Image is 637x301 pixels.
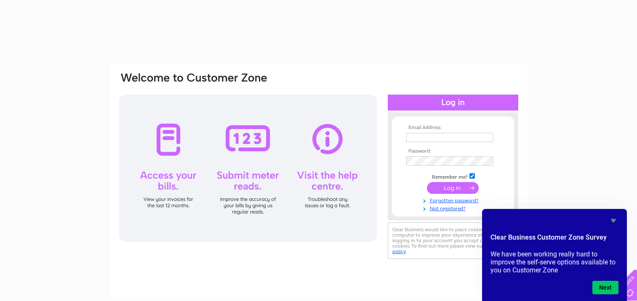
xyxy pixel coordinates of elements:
button: Next question [592,281,618,294]
th: Password: [404,148,502,154]
button: Hide survey [608,216,618,226]
div: Clear Business Customer Zone Survey [490,216,618,294]
th: Email Address: [404,125,502,131]
a: Forgotten password? [406,196,502,204]
a: Not registered? [406,204,502,212]
td: Remember me? [404,172,502,180]
a: cookies policy [392,243,501,254]
h2: Clear Business Customer Zone Survey [490,232,618,247]
div: Clear Business would like to place cookies on your computer to improve your experience of the sit... [388,222,518,259]
input: Submit [427,182,479,194]
p: We have been working really hard to improve the self-serve options available to you on Customer Zone [490,250,618,274]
